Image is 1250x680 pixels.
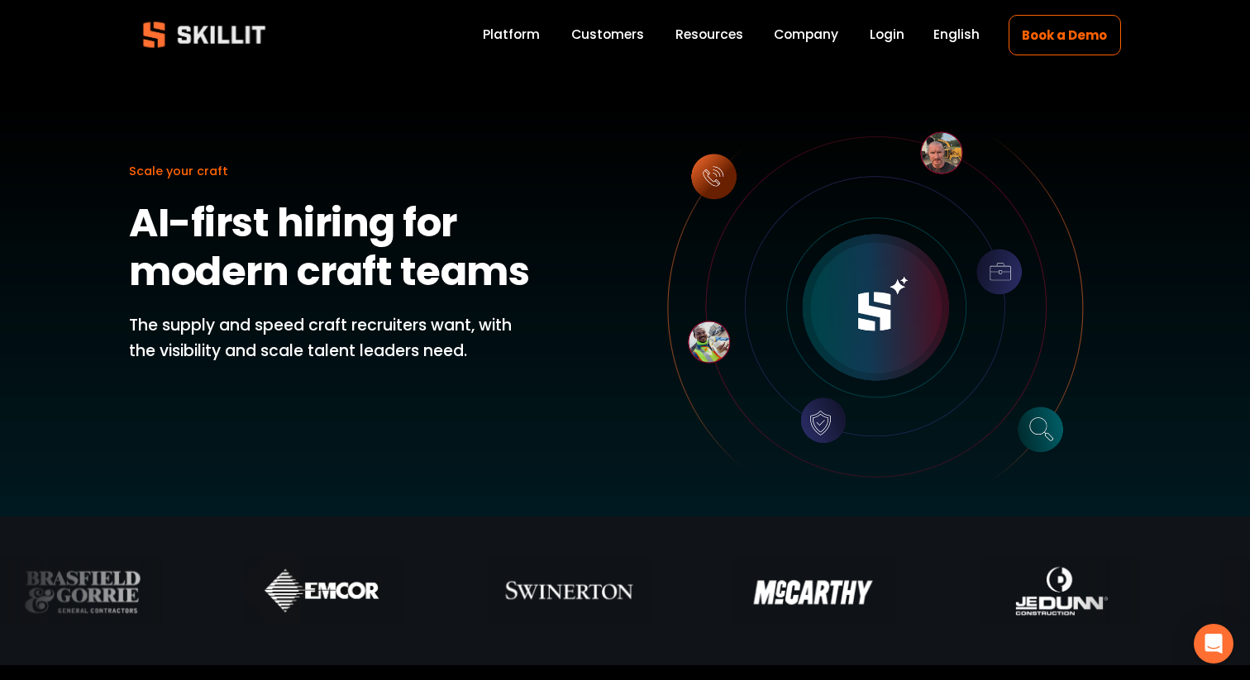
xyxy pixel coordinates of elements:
[129,163,228,179] span: Scale your craft
[129,10,279,59] img: Skillit
[933,25,980,44] span: English
[870,24,904,46] a: Login
[1194,624,1233,663] div: Open Intercom Messenger
[1009,15,1121,55] a: Book a Demo
[129,195,529,299] strong: AI-first hiring for modern craft teams
[675,24,743,46] a: folder dropdown
[483,24,540,46] a: Platform
[129,313,537,364] p: The supply and speed craft recruiters want, with the visibility and scale talent leaders need.
[933,24,980,46] div: language picker
[774,24,838,46] a: Company
[675,25,743,44] span: Resources
[571,24,644,46] a: Customers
